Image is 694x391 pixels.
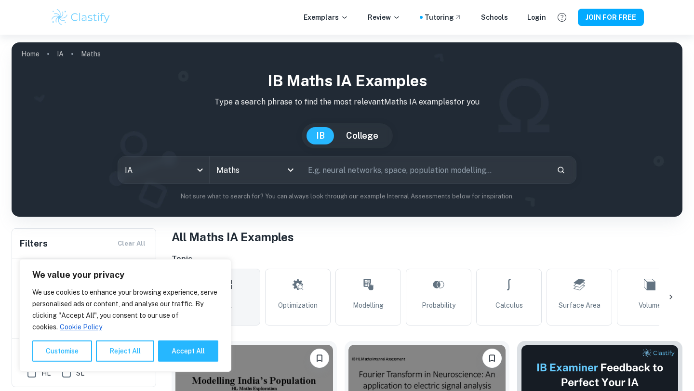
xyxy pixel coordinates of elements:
p: We value your privacy [32,269,218,281]
button: Open [284,163,297,177]
h6: Topic [172,253,682,265]
a: Tutoring [425,12,462,23]
p: We use cookies to enhance your browsing experience, serve personalised ads or content, and analys... [32,287,218,333]
button: Help and Feedback [554,9,570,26]
button: College [336,127,388,144]
div: We value your privacy [19,259,231,372]
span: Surface Area [559,300,601,311]
input: E.g. neural networks, space, population modelling... [301,156,549,183]
span: Volume [639,300,661,311]
a: IA [57,47,64,61]
p: Maths [81,49,101,59]
p: Type a search phrase to find the most relevant Maths IA examples for you [19,96,675,108]
div: IA [118,156,209,183]
button: Please log in to bookmark exemplars [482,349,502,368]
button: Please log in to bookmark exemplars [310,349,329,368]
h6: Filters [20,237,48,250]
p: Exemplars [304,12,348,23]
span: HL [41,368,51,378]
button: JOIN FOR FREE [578,9,644,26]
button: Customise [32,340,92,362]
p: Review [368,12,400,23]
span: Probability [422,300,455,311]
button: IB [307,127,334,144]
span: Optimization [278,300,318,311]
span: Modelling [353,300,384,311]
button: Accept All [158,340,218,362]
a: Cookie Policy [59,323,103,331]
button: Reject All [96,340,154,362]
p: Not sure what to search for? You can always look through our example Internal Assessments below f... [19,192,675,201]
a: Login [527,12,546,23]
h1: All Maths IA Examples [172,228,682,246]
span: SL [76,368,84,378]
a: Home [21,47,40,61]
button: Search [553,162,569,178]
img: Clastify logo [50,8,111,27]
span: Calculus [495,300,523,311]
img: profile cover [12,42,682,217]
a: Schools [481,12,508,23]
h1: IB Maths IA examples [19,69,675,92]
